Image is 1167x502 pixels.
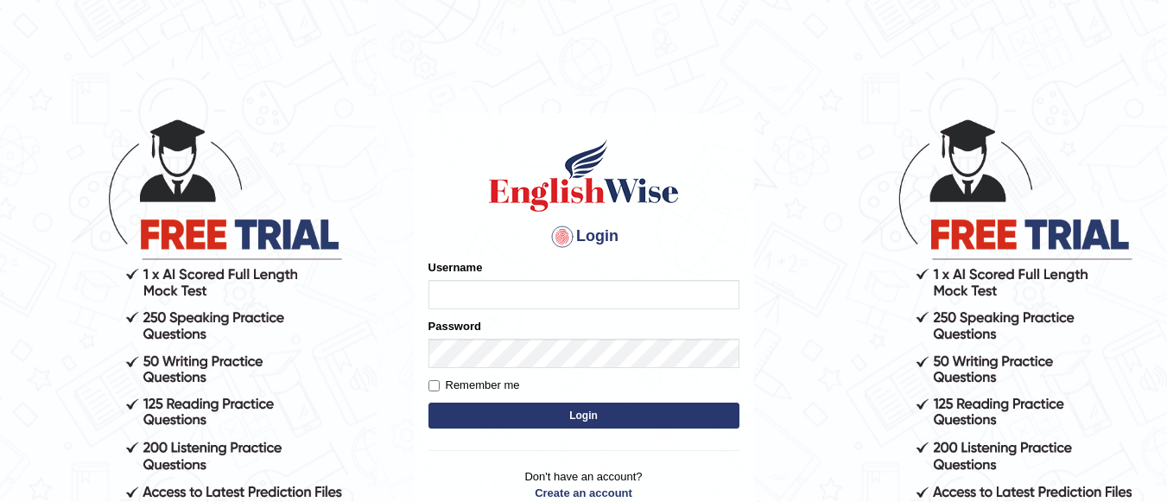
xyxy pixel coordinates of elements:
label: Remember me [428,377,520,394]
button: Login [428,403,739,429]
h4: Login [428,223,739,251]
img: Logo of English Wise sign in for intelligent practice with AI [485,137,682,214]
a: Create an account [428,485,739,501]
label: Username [428,259,483,276]
label: Password [428,318,481,334]
input: Remember me [428,380,440,391]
